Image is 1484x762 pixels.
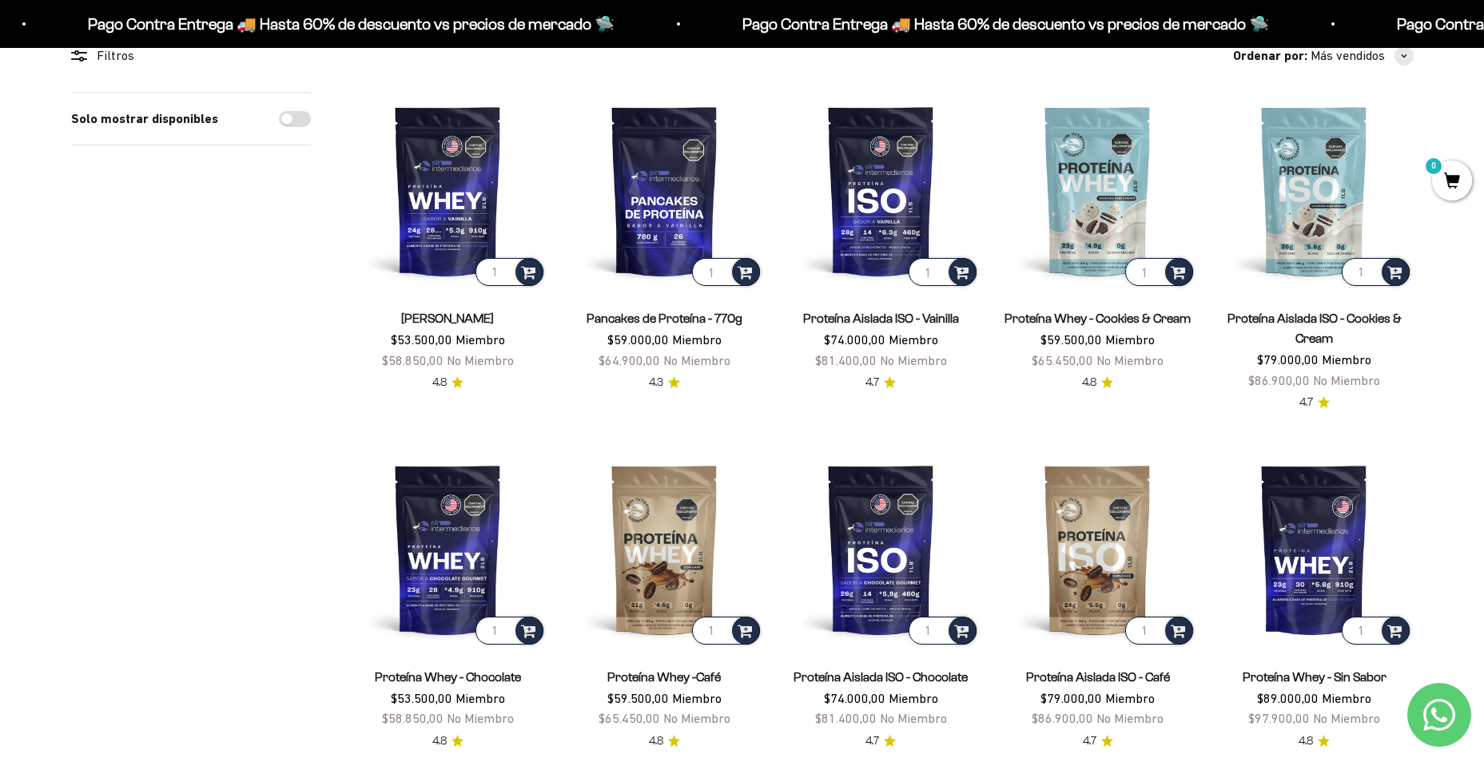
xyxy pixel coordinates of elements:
[382,353,444,367] span: $58.850,00
[1227,312,1402,345] a: Proteína Aislada ISO - Cookies & Cream
[824,691,885,705] span: $74.000,00
[79,11,606,37] p: Pago Contra Entrega 🚚 Hasta 60% de descuento vs precios de mercado 🛸
[71,109,218,129] label: Solo mostrar disponibles
[880,711,947,725] span: No Miembro
[432,732,447,750] span: 4.8
[663,711,730,725] span: No Miembro
[382,711,444,725] span: $58.850,00
[649,374,663,391] span: 4.3
[865,374,896,391] a: 4.74.7 de 5.0 estrellas
[391,332,452,347] span: $53.500,00
[599,353,660,367] span: $64.900,00
[1299,732,1330,750] a: 4.84.8 de 5.0 estrellas
[794,670,968,684] a: Proteína Aislada ISO - Chocolate
[824,332,885,347] span: $74.000,00
[1322,691,1371,705] span: Miembro
[1105,691,1155,705] span: Miembro
[1032,711,1093,725] span: $86.900,00
[1313,711,1380,725] span: No Miembro
[880,353,947,367] span: No Miembro
[1082,374,1096,391] span: 4.8
[649,374,680,391] a: 4.34.3 de 5.0 estrellas
[649,732,680,750] a: 4.84.8 de 5.0 estrellas
[1096,353,1164,367] span: No Miembro
[734,11,1260,37] p: Pago Contra Entrega 🚚 Hasta 60% de descuento vs precios de mercado 🛸
[1040,332,1102,347] span: $59.500,00
[815,711,877,725] span: $81.400,00
[587,312,742,325] a: Pancakes de Proteína - 770g
[1026,670,1170,684] a: Proteína Aislada ISO - Café
[1311,46,1414,66] button: Más vendidos
[456,332,505,347] span: Miembro
[607,691,669,705] span: $59.500,00
[599,711,660,725] span: $65.450,00
[71,46,311,66] div: Filtros
[649,732,663,750] span: 4.8
[1005,312,1191,325] a: Proteína Whey - Cookies & Cream
[1299,394,1330,411] a: 4.74.7 de 5.0 estrellas
[889,691,938,705] span: Miembro
[607,670,721,684] a: Proteína Whey -Café
[432,374,447,391] span: 4.8
[663,353,730,367] span: No Miembro
[865,374,879,391] span: 4.7
[1032,353,1093,367] span: $65.450,00
[447,711,514,725] span: No Miembro
[1233,46,1307,66] span: Ordenar por:
[447,353,514,367] span: No Miembro
[375,670,521,684] a: Proteína Whey - Chocolate
[1257,691,1319,705] span: $89.000,00
[1432,173,1472,191] a: 0
[672,332,722,347] span: Miembro
[432,732,464,750] a: 4.84.8 de 5.0 estrellas
[401,312,494,325] a: [PERSON_NAME]
[1424,157,1443,176] mark: 0
[1311,46,1385,66] span: Más vendidos
[1082,374,1113,391] a: 4.84.8 de 5.0 estrellas
[1322,352,1371,367] span: Miembro
[1083,732,1096,750] span: 4.7
[1083,732,1113,750] a: 4.74.7 de 5.0 estrellas
[432,374,464,391] a: 4.84.8 de 5.0 estrellas
[815,353,877,367] span: $81.400,00
[391,691,452,705] span: $53.500,00
[803,312,959,325] a: Proteína Aislada ISO - Vainilla
[1299,732,1313,750] span: 4.8
[865,732,896,750] a: 4.74.7 de 5.0 estrellas
[1313,373,1380,387] span: No Miembro
[1257,352,1319,367] span: $79.000,00
[607,332,669,347] span: $59.000,00
[1105,332,1155,347] span: Miembro
[1243,670,1387,684] a: Proteína Whey - Sin Sabor
[889,332,938,347] span: Miembro
[672,691,722,705] span: Miembro
[1248,711,1310,725] span: $97.900,00
[865,732,879,750] span: 4.7
[1096,711,1164,725] span: No Miembro
[456,691,505,705] span: Miembro
[1248,373,1310,387] span: $86.900,00
[1040,691,1102,705] span: $79.000,00
[1299,394,1313,411] span: 4.7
